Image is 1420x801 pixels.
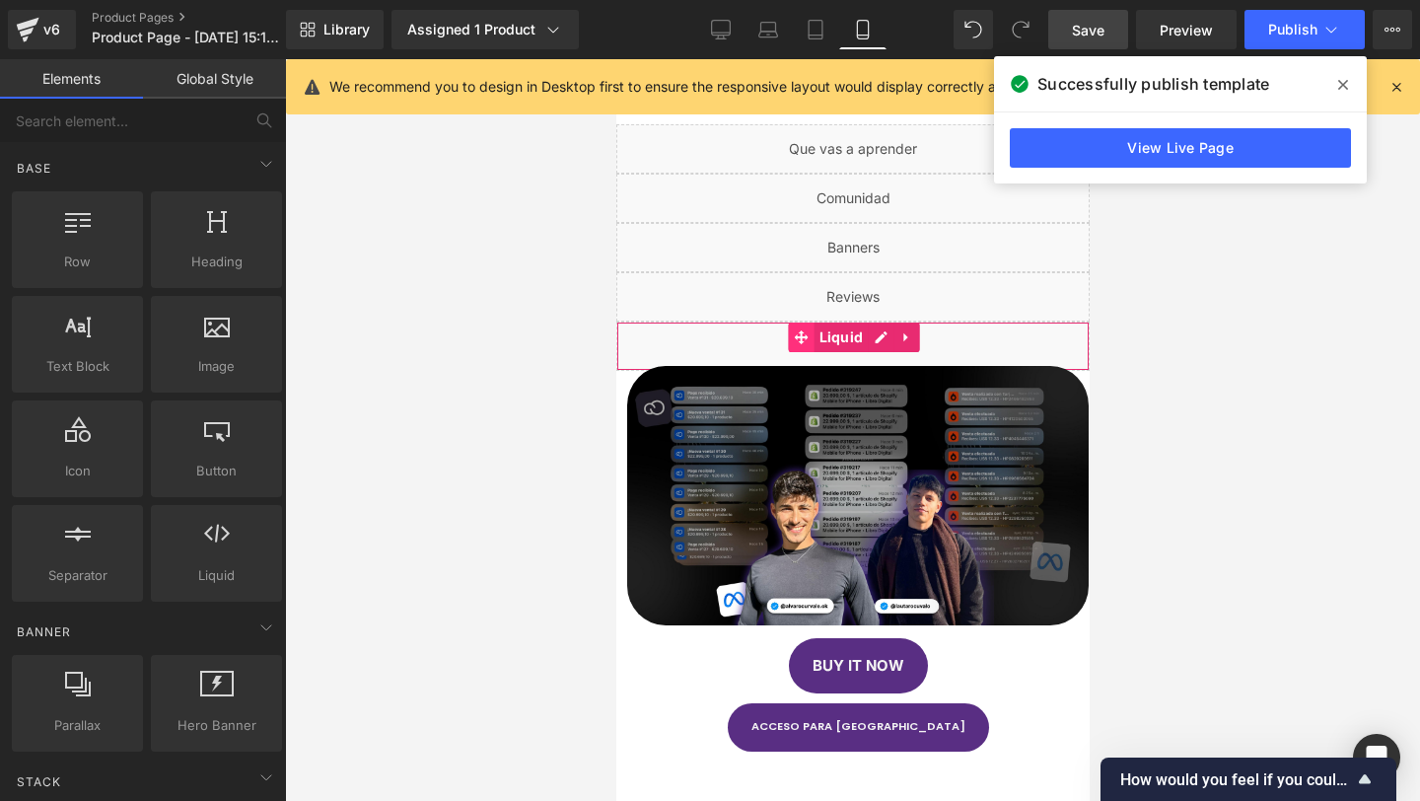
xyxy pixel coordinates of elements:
div: Assigned 1 Product [407,20,563,39]
a: Tablet [792,10,839,49]
div: Open Intercom Messenger [1353,734,1400,781]
a: Acceso para [GEOGRAPHIC_DATA] [106,4,368,52]
button: Undo [954,10,993,49]
span: How would you feel if you could no longer use GemPages? [1120,770,1353,789]
p: We recommend you to design in Desktop first to ensure the responsive layout would display correct... [329,76,1232,98]
span: Text Block [18,356,137,377]
button: Publish [1244,10,1365,49]
a: Acceso para [GEOGRAPHIC_DATA] [111,644,373,692]
span: Base [15,159,53,178]
a: Preview [1136,10,1237,49]
span: Row [18,252,137,272]
span: Liquid [198,263,252,293]
span: Parallax [18,715,137,736]
span: Save [1072,20,1104,40]
span: Acceso para [GEOGRAPHIC_DATA] [130,19,344,36]
a: v6 [8,10,76,49]
span: Publish [1268,22,1317,37]
span: Button [157,461,276,481]
a: Laptop [745,10,792,49]
a: View Live Page [1010,128,1351,168]
a: Mobile [839,10,887,49]
span: Separator [18,565,137,586]
span: Icon [18,461,137,481]
a: Desktop [697,10,745,49]
button: More [1373,10,1412,49]
a: Global Style [143,59,286,99]
span: Heading [157,252,276,272]
span: Banner [15,622,73,641]
span: Preview [1160,20,1213,40]
div: v6 [39,17,64,42]
span: Hero Banner [157,715,276,736]
a: New Library [286,10,384,49]
a: Product Pages [92,10,319,26]
button: Redo [1001,10,1040,49]
span: Image [157,356,276,377]
a: Expand / Collapse [277,263,303,293]
span: Successfully publish template [1037,72,1269,96]
span: Library [323,21,370,38]
span: Stack [15,772,63,791]
span: Liquid [157,565,276,586]
span: Product Page - [DATE] 15:12:10 [92,30,281,45]
button: Show survey - How would you feel if you could no longer use GemPages? [1120,767,1377,791]
span: Acceso para [GEOGRAPHIC_DATA] [135,659,349,677]
button: Buy it now [173,579,312,634]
